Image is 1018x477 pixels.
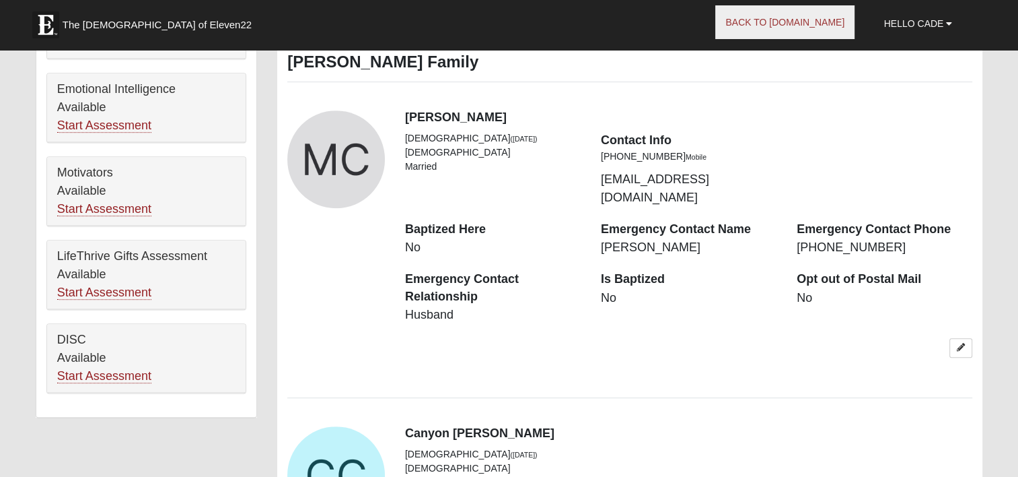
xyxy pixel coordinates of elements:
[405,110,972,125] h4: [PERSON_NAME]
[32,11,59,38] img: Eleven22 logo
[405,160,581,174] li: Married
[601,239,776,257] dd: [PERSON_NAME]
[47,241,246,309] div: LifeThrive Gifts Assessment Available
[26,5,295,38] a: The [DEMOGRAPHIC_DATA] of Eleven22
[510,451,537,459] small: ([DATE])
[57,369,151,383] a: Start Assessment
[601,221,776,238] dt: Emergency Contact Name
[797,290,972,307] dd: No
[405,131,581,146] li: [DEMOGRAPHIC_DATA]
[591,131,787,207] div: [EMAIL_ADDRESS][DOMAIN_NAME]
[405,146,581,160] li: [DEMOGRAPHIC_DATA]
[57,119,151,133] a: Start Assessment
[510,135,537,143] small: ([DATE])
[874,7,963,40] a: Hello Cade
[405,307,581,324] dd: Husband
[949,338,972,358] a: Edit Molly Carter
[601,133,671,147] strong: Contact Info
[884,18,944,29] span: Hello Cade
[715,5,855,39] a: Back to [DOMAIN_NAME]
[797,221,972,238] dt: Emergency Contact Phone
[405,271,581,305] dt: Emergency Contact Relationship
[63,18,252,32] span: The [DEMOGRAPHIC_DATA] of Eleven22
[287,110,385,208] a: View Fullsize Photo
[47,324,246,393] div: DISC Available
[405,462,581,476] li: [DEMOGRAPHIC_DATA]
[797,271,972,288] dt: Opt out of Postal Mail
[797,239,972,257] dd: [PHONE_NUMBER]
[47,157,246,226] div: Motivators Available
[601,150,776,164] li: [PHONE_NUMBER]
[47,73,246,142] div: Emotional Intelligence Available
[405,447,581,462] li: [DEMOGRAPHIC_DATA]
[601,290,776,307] dd: No
[57,202,151,216] a: Start Assessment
[686,153,706,161] small: Mobile
[405,239,581,257] dd: No
[405,221,581,238] dt: Baptized Here
[601,271,776,288] dt: Is Baptized
[405,426,972,441] h4: Canyon [PERSON_NAME]
[287,53,972,72] h3: [PERSON_NAME] Family
[57,286,151,300] a: Start Assessment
